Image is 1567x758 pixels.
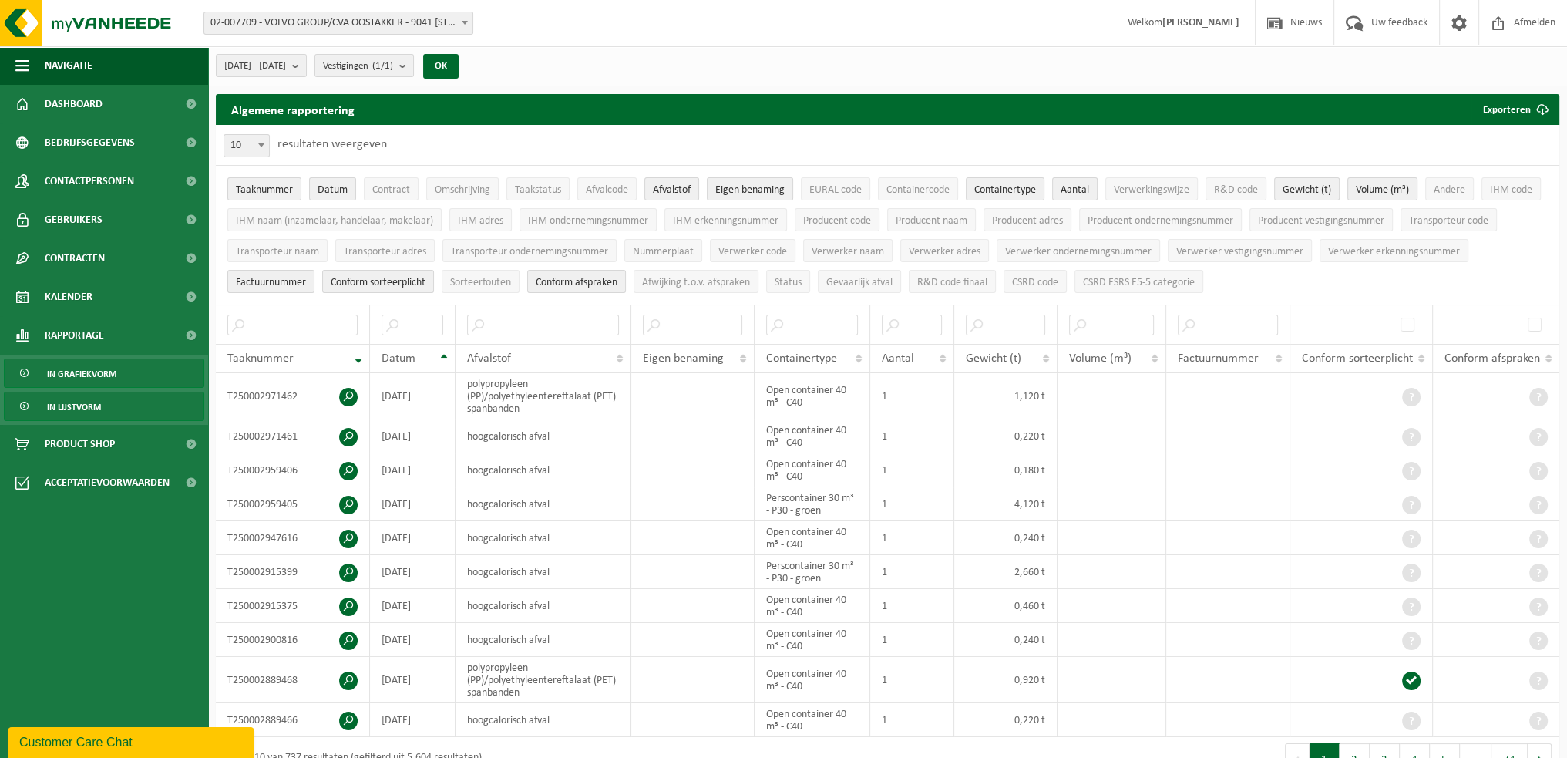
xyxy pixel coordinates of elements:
[1074,270,1203,293] button: CSRD ESRS E5-5 categorieCSRD ESRS E5-5 categorie: Activate to sort
[1409,215,1488,227] span: Transporteur code
[216,487,370,521] td: T250002959405
[1249,208,1393,231] button: Producent vestigingsnummerProducent vestigingsnummer: Activate to sort
[1206,177,1266,200] button: R&D codeR&amp;D code: Activate to sort
[224,135,269,157] span: 10
[467,352,511,365] span: Afvalstof
[1434,184,1465,196] span: Andere
[1176,246,1303,258] span: Verwerker vestigingsnummer
[528,215,648,227] span: IHM ondernemingsnummer
[216,521,370,555] td: T250002947616
[309,177,356,200] button: DatumDatum: Activate to sort
[633,246,694,258] span: Nummerplaat
[673,215,778,227] span: IHM erkenningsnummer
[954,419,1058,453] td: 0,220 t
[216,703,370,737] td: T250002889466
[236,277,306,288] span: Factuurnummer
[456,521,631,555] td: hoogcalorisch afval
[204,12,472,34] span: 02-007709 - VOLVO GROUP/CVA OOSTAKKER - 9041 OOSTAKKER, SMALLEHEERWEG 31
[992,215,1063,227] span: Producent adres
[456,453,631,487] td: hoogcalorisch afval
[755,589,870,623] td: Open container 40 m³ - C40
[870,419,954,453] td: 1
[997,239,1160,262] button: Verwerker ondernemingsnummerVerwerker ondernemingsnummer: Activate to sort
[456,657,631,703] td: polypropyleen (PP)/polyethyleentereftalaat (PET) spanbanden
[664,208,787,231] button: IHM erkenningsnummerIHM erkenningsnummer: Activate to sort
[370,555,456,589] td: [DATE]
[45,316,104,355] span: Rapportage
[1114,184,1189,196] span: Verwerkingswijze
[1052,177,1098,200] button: AantalAantal: Activate to sort
[966,177,1044,200] button: ContainertypeContainertype: Activate to sort
[331,277,425,288] span: Conform sorteerplicht
[718,246,787,258] span: Verwerker code
[216,453,370,487] td: T250002959406
[909,246,980,258] span: Verwerker adres
[1425,177,1474,200] button: AndereAndere: Activate to sort
[818,270,901,293] button: Gevaarlijk afval : Activate to sort
[896,215,967,227] span: Producent naam
[456,555,631,589] td: hoogcalorisch afval
[527,270,626,293] button: Conform afspraken : Activate to sort
[1088,215,1233,227] span: Producent ondernemingsnummer
[45,200,103,239] span: Gebruikers
[886,184,950,196] span: Containercode
[370,703,456,737] td: [DATE]
[227,208,442,231] button: IHM naam (inzamelaar, handelaar, makelaar)IHM naam (inzamelaar, handelaar, makelaar): Activate to...
[449,208,512,231] button: IHM adresIHM adres: Activate to sort
[644,177,699,200] button: AfvalstofAfvalstof: Activate to sort
[870,623,954,657] td: 1
[45,123,135,162] span: Bedrijfsgegevens
[1083,277,1195,288] span: CSRD ESRS E5-5 categorie
[203,12,473,35] span: 02-007709 - VOLVO GROUP/CVA OOSTAKKER - 9041 OOSTAKKER, SMALLEHEERWEG 31
[47,392,101,422] span: In lijstvorm
[954,521,1058,555] td: 0,240 t
[456,419,631,453] td: hoogcalorisch afval
[451,246,608,258] span: Transporteur ondernemingsnummer
[224,134,270,157] span: 10
[45,463,170,502] span: Acceptatievoorwaarden
[435,184,490,196] span: Omschrijving
[1302,352,1413,365] span: Conform sorteerplicht
[45,85,103,123] span: Dashboard
[1320,239,1468,262] button: Verwerker erkenningsnummerVerwerker erkenningsnummer: Activate to sort
[755,703,870,737] td: Open container 40 m³ - C40
[803,239,893,262] button: Verwerker naamVerwerker naam: Activate to sort
[236,184,293,196] span: Taaknummer
[878,177,958,200] button: ContainercodeContainercode: Activate to sort
[882,352,914,365] span: Aantal
[870,487,954,521] td: 1
[870,703,954,737] td: 1
[1283,184,1331,196] span: Gewicht (t)
[586,184,628,196] span: Afvalcode
[45,278,92,316] span: Kalender
[634,270,758,293] button: Afwijking t.o.v. afsprakenAfwijking t.o.v. afspraken: Activate to sort
[370,623,456,657] td: [DATE]
[45,162,134,200] span: Contactpersonen
[45,239,105,278] span: Contracten
[1005,246,1152,258] span: Verwerker ondernemingsnummer
[909,270,996,293] button: R&D code finaalR&amp;D code finaal: Activate to sort
[227,352,294,365] span: Taaknummer
[812,246,884,258] span: Verwerker naam
[870,373,954,419] td: 1
[536,277,617,288] span: Conform afspraken
[1004,270,1067,293] button: CSRD codeCSRD code: Activate to sort
[1079,208,1242,231] button: Producent ondernemingsnummerProducent ondernemingsnummer: Activate to sort
[423,54,459,79] button: OK
[370,453,456,487] td: [DATE]
[1162,17,1239,29] strong: [PERSON_NAME]
[4,392,204,421] a: In lijstvorm
[1347,177,1417,200] button: Volume (m³)Volume (m³): Activate to sort
[364,177,419,200] button: ContractContract: Activate to sort
[870,521,954,555] td: 1
[653,184,691,196] span: Afvalstof
[227,177,301,200] button: TaaknummerTaaknummer: Activate to remove sorting
[236,215,433,227] span: IHM naam (inzamelaar, handelaar, makelaar)
[456,703,631,737] td: hoogcalorisch afval
[456,373,631,419] td: polypropyleen (PP)/polyethyleentereftalaat (PET) spanbanden
[755,521,870,555] td: Open container 40 m³ - C40
[442,239,617,262] button: Transporteur ondernemingsnummerTransporteur ondernemingsnummer : Activate to sort
[826,277,893,288] span: Gevaarlijk afval
[809,184,862,196] span: EURAL code
[47,359,116,389] span: In grafiekvorm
